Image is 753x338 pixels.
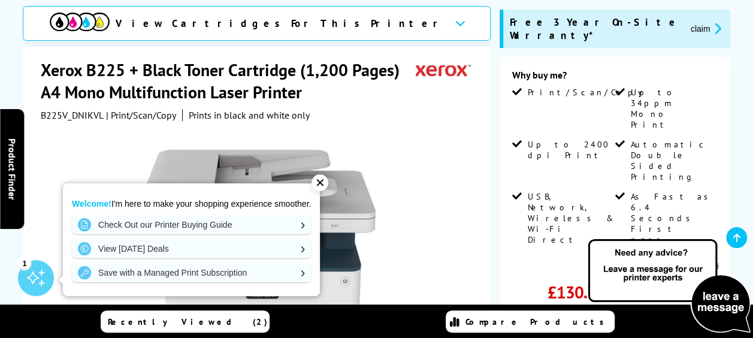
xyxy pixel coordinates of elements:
span: Print/Scan/Copy [527,87,651,98]
span: View Cartridges For This Printer [116,17,445,30]
strong: Welcome! [72,199,111,209]
span: USB, Network, Wireless & Wi-Fi Direct [527,191,613,245]
a: View [DATE] Deals [72,239,311,258]
div: ✕ [312,174,328,191]
div: Why buy me? [512,69,718,87]
a: Recently Viewed (2) [101,310,270,333]
span: Up to 2400 dpi Print [527,139,613,161]
img: Xerox [416,59,471,81]
button: promo-description [687,22,725,35]
p: I'm here to make your shopping experience smoother. [72,198,311,209]
a: Save with a Managed Print Subscription [72,263,311,282]
span: ex VAT @ 20% [553,303,605,315]
span: As Fast as 6.4 Seconds First page [631,191,716,245]
span: | Print/Scan/Copy [106,109,176,121]
span: Automatic Double Sided Printing [631,139,716,182]
span: B225V_DNIKVL [41,109,104,121]
a: Compare Products [446,310,615,333]
span: Recently Viewed (2) [108,316,268,327]
span: Product Finder [6,138,18,200]
span: Up to 34ppm Mono Print [631,87,716,130]
a: Check Out our Printer Buying Guide [72,215,311,234]
i: Prints in black and white only [189,109,310,121]
span: £130.72 [548,281,605,303]
img: Open Live Chat window [585,237,753,336]
span: Free 3 Year On-Site Warranty* [509,16,681,42]
span: Compare Products [465,316,610,327]
div: 1 [18,256,31,269]
img: cmyk-icon.svg [50,13,110,31]
h1: Xerox B225 + Black Toner Cartridge (1,200 Pages) A4 Mono Multifunction Laser Printer [41,59,416,103]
